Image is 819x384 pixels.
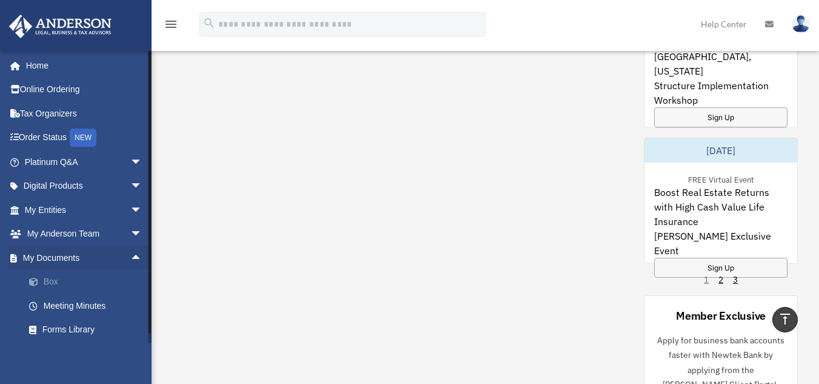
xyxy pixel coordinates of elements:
span: [GEOGRAPHIC_DATA], [US_STATE] [654,49,787,78]
a: My Entitiesarrow_drop_down [8,198,161,222]
a: Order StatusNEW [8,126,161,150]
a: Tax Organizers [8,101,161,126]
span: Boost Real Estate Returns with High Cash Value Life Insurance [654,185,787,229]
div: NEW [70,129,96,147]
a: Online Ordering [8,78,161,102]
a: Sign Up [654,258,787,278]
a: Notarize [17,342,161,366]
span: arrow_drop_down [130,150,155,175]
a: 2 [718,274,723,286]
i: menu [164,17,178,32]
i: search [202,16,216,30]
span: arrow_drop_down [130,198,155,223]
a: Digital Productsarrow_drop_down [8,174,161,198]
span: arrow_drop_down [130,174,155,199]
img: Anderson Advisors Platinum Portal [5,15,115,38]
span: arrow_drop_up [130,246,155,271]
div: FREE Virtual Event [678,172,764,185]
span: [PERSON_NAME] Exclusive Event [654,229,787,258]
a: 3 [733,274,738,286]
img: User Pic [792,15,810,33]
a: Box [17,270,161,294]
a: Platinum Q&Aarrow_drop_down [8,150,161,174]
a: Sign Up [654,107,787,127]
i: vertical_align_top [778,312,792,326]
div: Member Exclusive [676,308,766,323]
span: arrow_drop_down [130,222,155,247]
a: vertical_align_top [772,307,798,332]
a: My Documentsarrow_drop_up [8,246,161,270]
span: Structure Implementation Workshop [654,78,787,107]
a: menu [164,21,178,32]
a: Forms Library [17,318,161,342]
a: My Anderson Teamarrow_drop_down [8,222,161,246]
div: [DATE] [644,138,797,163]
a: Home [8,53,155,78]
a: Meeting Minutes [17,294,161,318]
